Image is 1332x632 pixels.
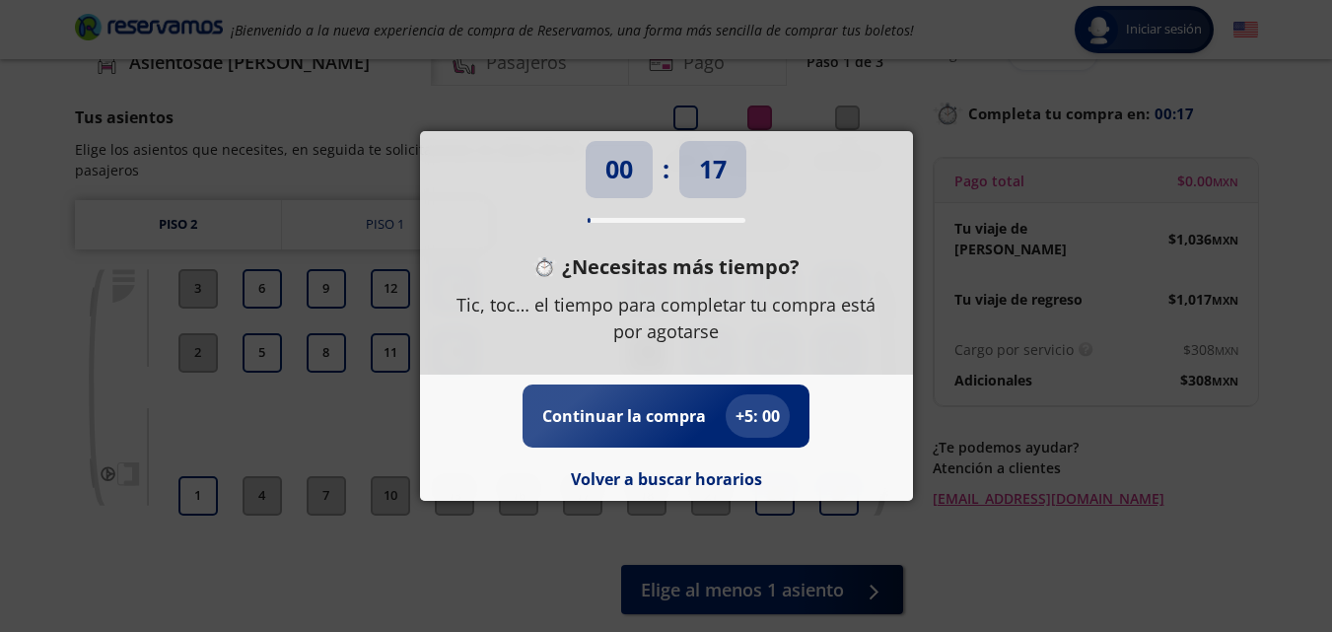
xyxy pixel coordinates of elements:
[562,252,800,282] p: ¿Necesitas más tiempo?
[663,151,669,188] p: :
[450,292,883,345] p: Tic, toc… el tiempo para completar tu compra está por agotarse
[571,467,762,491] button: Volver a buscar horarios
[699,151,727,188] p: 17
[542,404,706,428] p: Continuar la compra
[605,151,633,188] p: 00
[542,394,790,438] button: Continuar la compra+5: 00
[736,404,780,428] p: + 5 : 00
